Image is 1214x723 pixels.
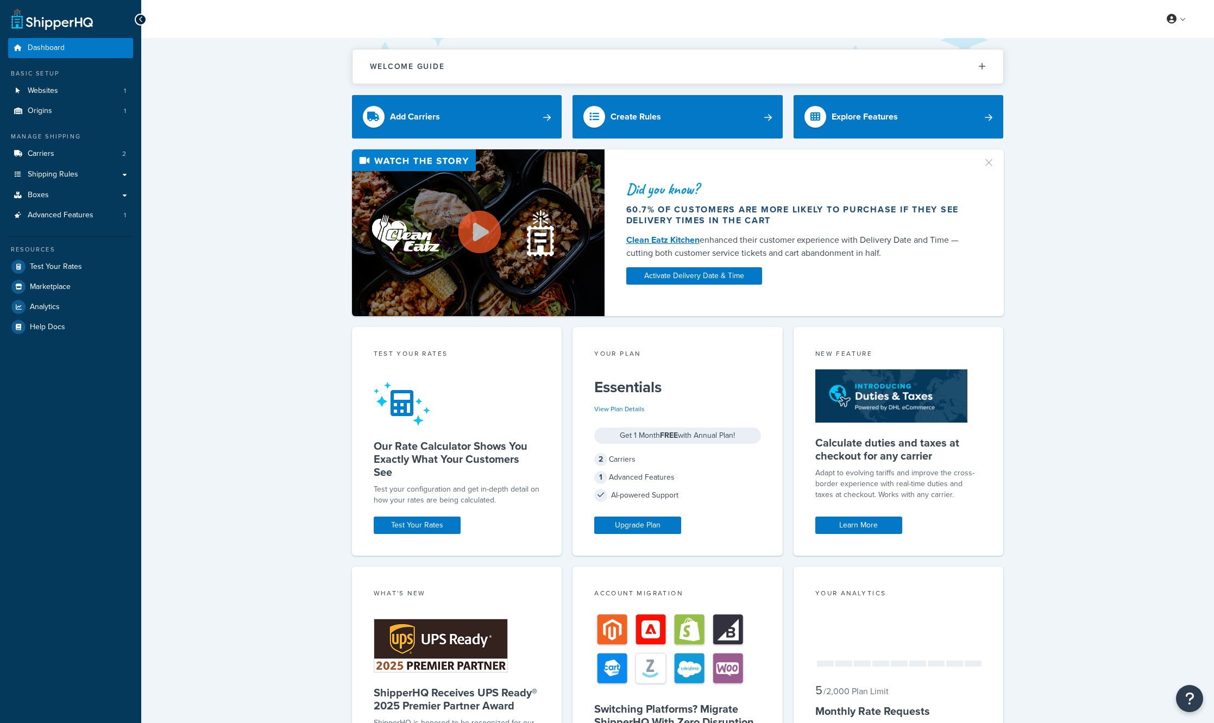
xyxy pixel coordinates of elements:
[124,86,126,96] span: 1
[815,468,982,500] p: Adapt to evolving tariffs and improve the cross-border experience with real-time duties and taxes...
[815,349,982,361] div: New Feature
[352,95,562,139] a: Add Carriers
[8,185,133,205] a: Boxes
[30,282,71,292] span: Marketplace
[8,38,133,58] a: Dashboard
[353,49,1003,84] button: Welcome Guide
[626,267,762,285] a: Activate Delivery Date & Time
[374,686,540,712] h5: ShipperHQ Receives UPS Ready® 2025 Premier Partner Award
[594,517,681,534] a: Upgrade Plan
[28,43,65,53] span: Dashboard
[124,211,126,220] span: 1
[594,470,761,485] div: Advanced Features
[815,517,902,534] a: Learn More
[374,517,461,534] a: Test Your Rates
[28,106,52,116] span: Origins
[660,430,678,441] strong: FREE
[626,181,970,197] div: Did you know?
[594,488,761,503] div: AI-powered Support
[626,204,970,226] div: 60.7% of customers are more likely to purchase if they see delivery times in the cart
[594,588,761,601] div: Account Migration
[594,379,761,396] h5: Essentials
[794,95,1004,139] a: Explore Features
[815,681,822,699] span: 5
[374,349,540,361] div: Test your rates
[594,453,607,466] span: 2
[28,149,54,159] span: Carriers
[594,427,761,444] div: Get 1 Month with Annual Plan!
[370,62,445,71] h2: Welcome Guide
[8,81,133,101] a: Websites1
[8,132,133,141] div: Manage Shipping
[374,484,540,506] div: Test your configuration and get in-depth detail on how your rates are being calculated.
[1176,685,1203,712] button: Open Resource Center
[8,165,133,185] a: Shipping Rules
[8,317,133,337] a: Help Docs
[815,436,982,462] h5: Calculate duties and taxes at checkout for any carrier
[30,262,82,272] span: Test Your Rates
[30,323,65,332] span: Help Docs
[8,257,133,276] a: Test Your Rates
[374,588,540,601] div: What's New
[390,109,440,124] div: Add Carriers
[8,245,133,254] div: Resources
[28,86,58,96] span: Websites
[823,685,889,697] small: / 2,000 Plan Limit
[28,170,78,179] span: Shipping Rules
[352,149,605,316] img: Video thumbnail
[8,101,133,121] li: Origins
[594,349,761,361] div: Your Plan
[626,234,700,246] a: Clean Eatz Kitchen
[8,101,133,121] a: Origins1
[611,109,661,124] div: Create Rules
[8,205,133,225] a: Advanced Features1
[594,404,645,414] a: View Plan Details
[8,277,133,297] a: Marketplace
[28,191,49,200] span: Boxes
[28,211,93,220] span: Advanced Features
[8,297,133,317] a: Analytics
[815,588,982,601] div: Your Analytics
[815,705,982,718] h5: Monthly Rate Requests
[8,81,133,101] li: Websites
[8,69,133,78] div: Basic Setup
[374,439,540,479] h5: Our Rate Calculator Shows You Exactly What Your Customers See
[594,452,761,467] div: Carriers
[573,95,783,139] a: Create Rules
[8,144,133,164] a: Carriers2
[8,144,133,164] li: Carriers
[122,149,126,159] span: 2
[594,471,607,484] span: 1
[30,303,60,312] span: Analytics
[124,106,126,116] span: 1
[8,205,133,225] li: Advanced Features
[832,109,898,124] div: Explore Features
[626,234,970,260] div: enhanced their customer experience with Delivery Date and Time — cutting both customer service ti...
